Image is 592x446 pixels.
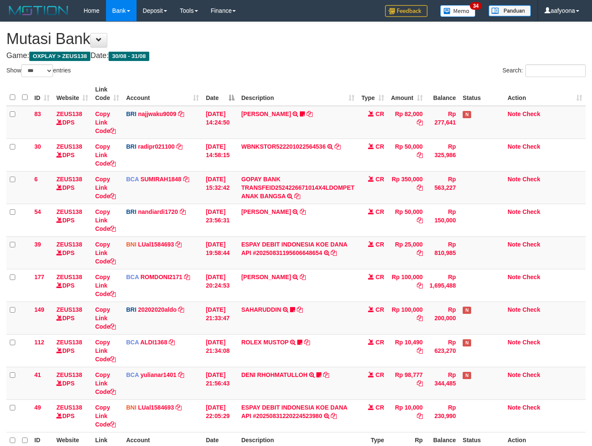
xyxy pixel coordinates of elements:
[138,241,174,248] a: LUal1584693
[126,274,139,280] span: BCA
[426,269,459,302] td: Rp 1,695,488
[202,334,238,367] td: [DATE] 21:34:08
[56,274,82,280] a: ZEUS138
[202,106,238,139] td: [DATE] 14:24:50
[508,306,521,313] a: Note
[53,171,92,204] td: DPS
[123,82,202,106] th: Account: activate to sort column ascending
[489,5,531,17] img: panduan.png
[202,171,238,204] td: [DATE] 15:32:42
[522,111,540,117] a: Check
[53,334,92,367] td: DPS
[307,111,313,117] a: Copy TARI PRATIWI to clipboard
[140,339,168,346] a: ALDI1368
[21,64,53,77] select: Showentries
[331,413,337,419] a: Copy ESPAY DEBIT INDONESIA KOE DANA API #20250831220224523980 to clipboard
[440,5,476,17] img: Button%20Memo.svg
[202,367,238,399] td: [DATE] 21:56:43
[388,367,426,399] td: Rp 98,777
[34,306,44,313] span: 149
[53,269,92,302] td: DPS
[56,241,82,248] a: ZEUS138
[56,111,82,117] a: ZEUS138
[388,204,426,236] td: Rp 50,000
[56,371,82,378] a: ZEUS138
[138,306,176,313] a: 20202020aldo
[508,274,521,280] a: Note
[388,106,426,139] td: Rp 82,000
[34,404,41,411] span: 49
[34,143,41,150] span: 30
[53,204,92,236] td: DPS
[358,82,388,106] th: Type: activate to sort column ascending
[522,274,540,280] a: Check
[426,82,459,106] th: Balance
[241,339,289,346] a: ROLEX MUSTOP
[241,371,307,378] a: DENI RHOHMATULLOH
[508,208,521,215] a: Note
[417,282,423,289] a: Copy Rp 100,000 to clipboard
[522,339,540,346] a: Check
[241,274,291,280] a: [PERSON_NAME]
[56,339,82,346] a: ZEUS138
[95,208,116,232] a: Copy Link Code
[126,241,136,248] span: BNI
[335,143,341,150] a: Copy WBNKSTOR522201022564536 to clipboard
[53,106,92,139] td: DPS
[126,404,136,411] span: BNI
[522,306,540,313] a: Check
[304,339,310,346] a: Copy ROLEX MUSTOP to clipboard
[202,82,238,106] th: Date: activate to sort column descending
[95,274,116,297] a: Copy Link Code
[202,236,238,269] td: [DATE] 19:58:44
[241,208,291,215] a: [PERSON_NAME]
[297,306,303,313] a: Copy SAHARUDDIN to clipboard
[385,5,427,17] img: Feedback.jpg
[508,404,521,411] a: Note
[463,372,471,379] span: Has Note
[31,82,53,106] th: ID: activate to sort column ascending
[95,176,116,199] a: Copy Link Code
[126,371,139,378] span: BCA
[176,143,182,150] a: Copy radipr021100 to clipboard
[417,217,423,224] a: Copy Rp 50,000 to clipboard
[388,139,426,171] td: Rp 50,000
[34,176,38,183] span: 6
[388,399,426,432] td: Rp 10,000
[417,249,423,256] a: Copy Rp 25,000 to clipboard
[376,274,384,280] span: CR
[426,367,459,399] td: Rp 344,485
[376,241,384,248] span: CR
[376,306,384,313] span: CR
[169,339,175,346] a: Copy ALDI1368 to clipboard
[417,315,423,321] a: Copy Rp 100,000 to clipboard
[417,119,423,126] a: Copy Rp 82,000 to clipboard
[138,404,174,411] a: LUal1584693
[522,176,540,183] a: Check
[376,143,384,150] span: CR
[95,306,116,330] a: Copy Link Code
[180,208,186,215] a: Copy nandiardi1720 to clipboard
[241,241,347,256] a: ESPAY DEBIT INDONESIA KOE DANA API #20250831195606648654
[426,236,459,269] td: Rp 810,985
[184,274,190,280] a: Copy ROMDONI2171 to clipboard
[463,339,471,346] span: Has Note
[56,176,82,183] a: ZEUS138
[417,347,423,354] a: Copy Rp 10,490 to clipboard
[300,274,306,280] a: Copy ABDUL GAFUR to clipboard
[138,208,178,215] a: nandiardi1720
[331,249,337,256] a: Copy ESPAY DEBIT INDONESIA KOE DANA API #20250831195606648654 to clipboard
[508,241,521,248] a: Note
[508,143,521,150] a: Note
[376,111,384,117] span: CR
[202,204,238,236] td: [DATE] 23:56:31
[241,404,347,419] a: ESPAY DEBIT INDONESIA KOE DANA API #20250831220224523980
[463,307,471,314] span: Has Note
[388,236,426,269] td: Rp 25,000
[503,64,586,77] label: Search:
[241,306,281,313] a: SAHARUDDIN
[95,143,116,167] a: Copy Link Code
[241,111,291,117] a: [PERSON_NAME]
[202,139,238,171] td: [DATE] 14:58:15
[53,302,92,334] td: DPS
